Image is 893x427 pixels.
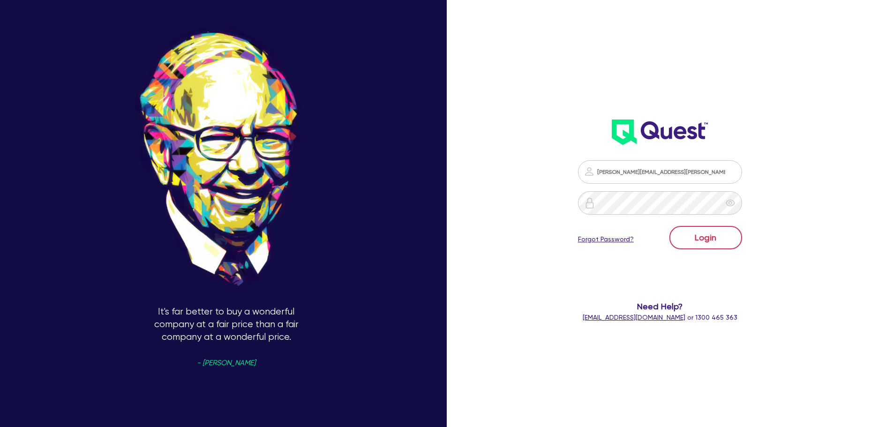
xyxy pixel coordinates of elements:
[583,314,737,321] span: or 1300 465 363
[584,166,595,177] img: icon-password
[612,120,708,145] img: wH2k97JdezQIQAAAABJRU5ErkJggg==
[669,226,742,249] button: Login
[726,198,735,208] span: eye
[540,300,780,313] span: Need Help?
[197,360,255,367] span: - [PERSON_NAME]
[583,314,685,321] a: [EMAIL_ADDRESS][DOMAIN_NAME]
[578,160,742,184] input: Email address
[584,197,595,209] img: icon-password
[578,234,634,244] a: Forgot Password?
